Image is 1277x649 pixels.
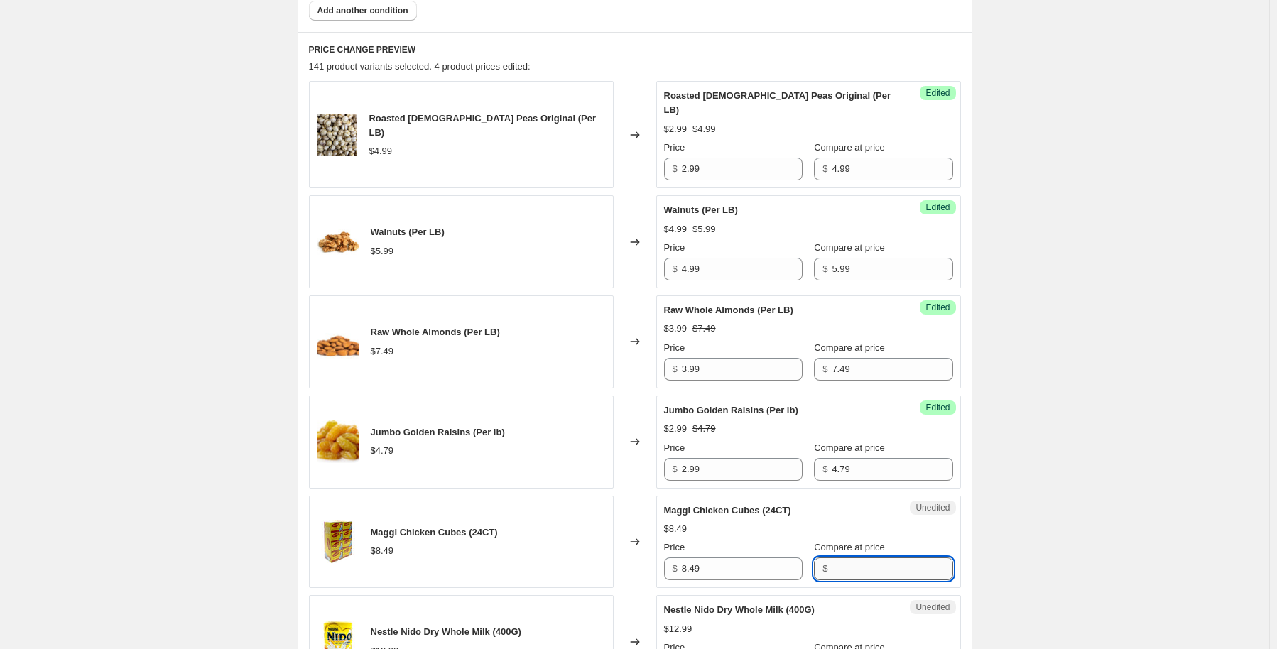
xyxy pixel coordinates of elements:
div: $7.49 [371,344,394,359]
div: $4.99 [664,222,688,236]
span: $ [822,464,827,474]
div: $5.99 [371,244,394,258]
span: Unedited [915,502,950,513]
span: Price [664,542,685,552]
span: Nestle Nido Dry Whole Milk (400G) [371,626,521,637]
div: $4.99 [369,144,392,158]
span: Unedited [915,601,950,613]
div: $8.49 [371,544,394,558]
span: Edited [925,402,950,413]
span: $ [822,163,827,174]
span: $ [673,563,678,574]
strike: $4.99 [692,122,716,136]
span: Nestle Nido Dry Whole Milk (400G) [664,604,815,615]
div: $3.99 [664,322,688,336]
span: 141 product variants selected. 4 product prices edited: [309,61,531,72]
span: $ [673,464,678,474]
span: $ [822,563,827,574]
div: $8.49 [664,522,688,536]
span: Roasted [DEMOGRAPHIC_DATA] Peas Original (Per LB) [664,90,891,115]
span: Compare at price [814,442,885,453]
span: Price [664,242,685,253]
span: Raw Whole Almonds (Per LB) [664,305,793,315]
span: Walnuts (Per LB) [371,227,445,237]
img: 3004awAlmonds-GXvAOAkQ-large_80x.webp [317,320,359,363]
span: Raw Whole Almonds (Per LB) [371,327,500,337]
span: Roasted [DEMOGRAPHIC_DATA] Peas Original (Per LB) [369,113,596,138]
span: Maggi Chicken Cubes (24CT) [371,527,498,538]
span: Edited [925,87,950,99]
img: 01c2589b-71b9-44dd-a56f-51b6d65ee7f0.9c2ed5f5e5b608d5a5b840595bf35fe0_80x.webp [317,221,359,263]
span: Compare at price [814,542,885,552]
span: $ [673,163,678,174]
div: $2.99 [664,122,688,136]
h6: PRICE CHANGE PREVIEW [309,44,961,55]
span: Maggi Chicken Cubes (24CT) [664,505,791,516]
strike: $7.49 [692,322,716,336]
span: Walnuts (Per LB) [664,204,738,215]
span: $ [822,263,827,274]
span: Compare at price [814,242,885,253]
span: Add another condition [317,5,408,16]
span: Edited [925,302,950,313]
img: IMG_1417_80x.jpg [317,114,358,156]
span: Jumbo Golden Raisins (Per lb) [371,427,505,437]
span: Compare at price [814,142,885,153]
span: $ [822,364,827,374]
span: Price [664,142,685,153]
strike: $4.79 [692,422,716,436]
div: $4.79 [371,444,394,458]
span: Price [664,342,685,353]
div: $12.99 [664,622,692,636]
span: Jumbo Golden Raisins (Per lb) [664,405,798,415]
span: Edited [925,202,950,213]
img: 71nz89kSVjL._AC_UF894_1000_QL80_80x.jpg [317,420,359,463]
span: $ [673,364,678,374]
button: Add another condition [309,1,417,21]
span: $ [673,263,678,274]
img: IMG_1443_r_80x.jpg [317,520,359,563]
span: Compare at price [814,342,885,353]
div: $2.99 [664,422,688,436]
span: Price [664,442,685,453]
strike: $5.99 [692,222,716,236]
